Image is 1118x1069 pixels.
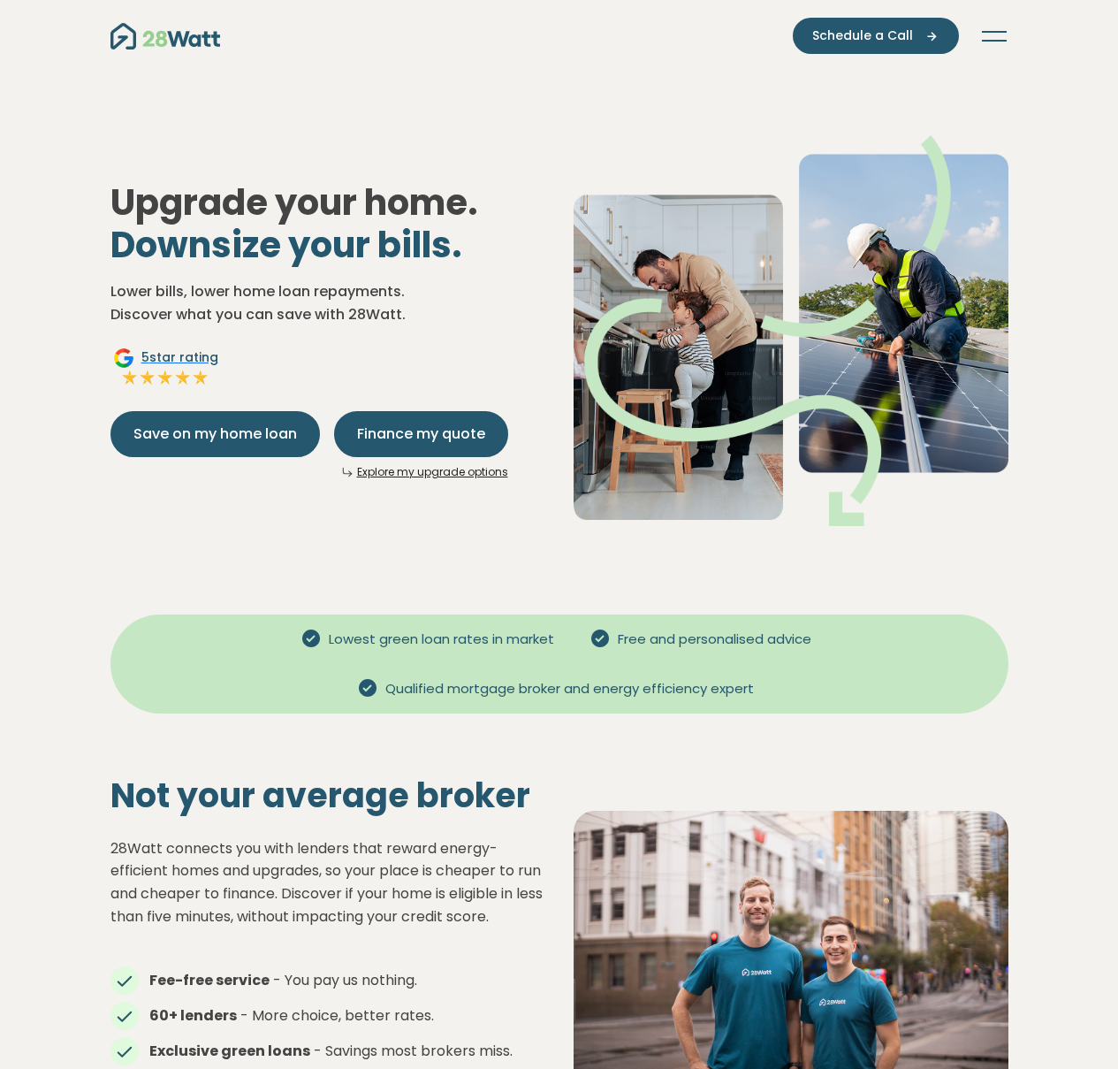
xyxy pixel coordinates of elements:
[149,1005,237,1026] strong: 60+ lenders
[110,280,545,325] p: Lower bills, lower home loan repayments. Discover what you can save with 28Watt.
[240,1005,434,1026] span: - More choice, better rates.
[113,347,134,369] img: Google
[980,27,1008,45] button: Toggle navigation
[110,411,320,457] button: Save on my home loan
[314,1041,513,1061] span: - Savings most brokers miss.
[133,424,297,445] span: Save on my home loan
[793,18,959,54] button: Schedule a Call
[110,775,545,816] h2: Not your average broker
[378,679,761,699] span: Qualified mortgage broker and energy efficiency expert
[812,27,913,45] span: Schedule a Call
[273,970,417,990] span: - You pay us nothing.
[149,970,270,990] strong: Fee-free service
[357,464,508,479] a: Explore my upgrade options
[149,1041,310,1061] strong: Exclusive green loans
[110,18,1008,54] nav: Main navigation
[611,630,818,650] span: Free and personalised advice
[357,424,485,445] span: Finance my quote
[110,220,462,270] span: Downsize your bills.
[192,369,209,386] img: Full star
[110,181,545,266] h1: Upgrade your home.
[139,369,156,386] img: Full star
[110,347,221,390] a: Google5star ratingFull starFull starFull starFull starFull star
[110,837,545,928] p: 28Watt connects you with lenders that reward energy-efficient homes and upgrades, so your place i...
[110,23,220,50] img: 28Watt
[174,369,192,386] img: Full star
[334,411,508,457] button: Finance my quote
[141,348,218,367] span: 5 star rating
[322,630,561,650] span: Lowest green loan rates in market
[574,135,1008,526] img: Dad helping toddler
[121,369,139,386] img: Full star
[156,369,174,386] img: Full star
